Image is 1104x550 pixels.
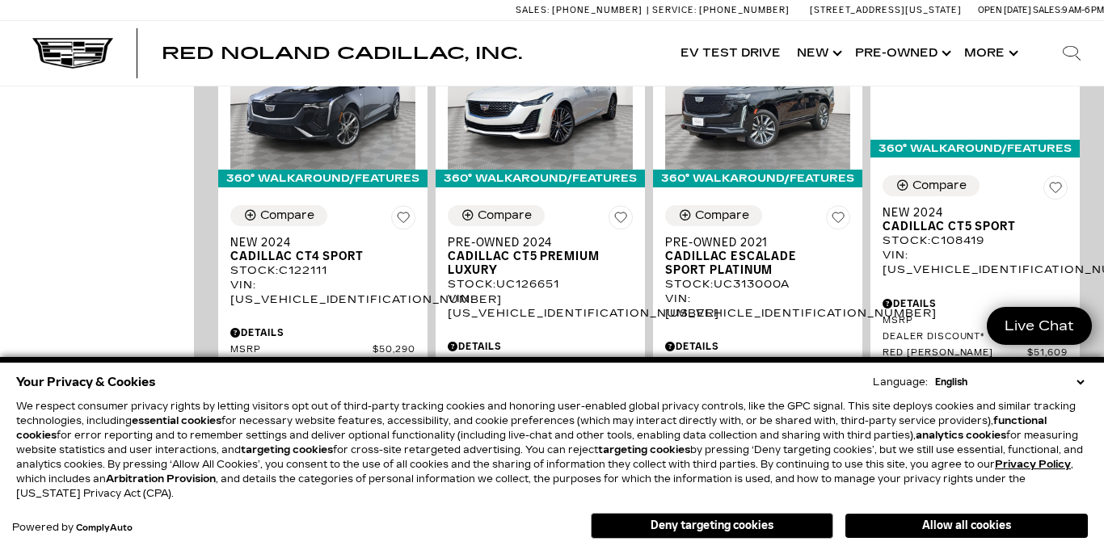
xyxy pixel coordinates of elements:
a: [STREET_ADDRESS][US_STATE] [810,5,962,15]
img: Cadillac Dark Logo with Cadillac White Text [32,38,113,69]
a: Pre-Owned 2021Cadillac Escalade Sport Platinum [665,236,850,277]
button: Deny targeting cookies [591,513,833,539]
a: Red Noland Cadillac, Inc. [162,45,522,61]
img: 2024 Cadillac CT4 Sport [230,31,415,170]
button: Save Vehicle [609,205,633,236]
a: Live Chat [987,307,1092,345]
div: Pricing Details - Pre-Owned 2021 Cadillac Escalade Sport Platinum [665,339,850,354]
div: Compare [695,208,749,223]
span: Red [PERSON_NAME] [883,347,1027,359]
a: New 2024Cadillac CT5 Sport [883,206,1068,233]
div: Pricing Details - New 2024 Cadillac CT4 Sport [230,325,415,340]
div: Stock : C108419 [883,233,1068,248]
span: Cadillac CT5 Premium Luxury [448,250,621,277]
a: Dealer Discount* $1,692 [883,331,1068,343]
span: Cadillac Escalade Sport Platinum [665,250,838,277]
strong: targeting cookies [241,444,333,456]
a: New [789,21,847,86]
div: 360° WalkAround/Features [218,170,428,187]
div: Stock : C122111 [230,263,415,278]
span: Service: [652,5,697,15]
img: 2021 Cadillac Escalade Sport Platinum [665,31,850,170]
span: Cadillac CT4 Sport [230,250,403,263]
button: Save Vehicle [826,205,850,236]
div: 360° WalkAround/Features [436,170,645,187]
span: Live Chat [997,317,1082,335]
button: Compare Vehicle [230,205,327,226]
div: VIN: [US_VEHICLE_IDENTIFICATION_NUMBER] [230,278,415,307]
p: We respect consumer privacy rights by letting visitors opt out of third-party tracking cookies an... [16,399,1088,501]
button: Allow all cookies [845,514,1088,538]
div: Stock : UC313000A [665,277,850,292]
div: VIN: [US_VEHICLE_IDENTIFICATION_NUMBER] [665,292,850,321]
div: Language: [873,377,928,387]
div: Stock : UC126651 [448,277,633,292]
a: EV Test Drive [672,21,789,86]
a: Pre-Owned [847,21,956,86]
span: MSRP [883,315,1026,327]
span: Red Noland Cadillac, Inc. [162,44,522,63]
select: Language Select [931,375,1088,389]
a: MSRP $50,290 [230,344,415,356]
button: Compare Vehicle [883,175,980,196]
button: More [956,21,1023,86]
strong: analytics cookies [916,430,1006,441]
a: Red [PERSON_NAME] $51,609 [883,347,1068,359]
span: New 2024 [883,206,1056,220]
span: $50,290 [373,344,415,356]
span: [PHONE_NUMBER] [552,5,643,15]
strong: Arbitration Provision [106,473,216,485]
a: ComplyAuto [76,523,133,533]
div: Compare [912,178,967,193]
a: Pre-Owned 2024Cadillac CT5 Premium Luxury [448,236,633,277]
span: 9 AM-6 PM [1062,5,1104,15]
span: MSRP [230,344,373,356]
span: Dealer Discount* [883,331,1030,343]
div: 360° WalkAround/Features [870,140,1080,157]
span: Open [DATE] [978,5,1031,15]
a: New 2024Cadillac CT4 Sport [230,236,415,263]
strong: targeting cookies [598,444,690,456]
div: Compare [260,208,314,223]
span: Pre-Owned 2021 [665,236,838,250]
button: Save Vehicle [1043,175,1068,206]
span: Pre-Owned 2024 [448,236,621,250]
span: $51,609 [1027,347,1068,359]
button: Compare Vehicle [448,205,545,226]
strong: essential cookies [132,415,221,426]
div: VIN: [US_VEHICLE_IDENTIFICATION_NUMBER] [883,248,1068,277]
a: Sales: [PHONE_NUMBER] [516,6,647,15]
a: Service: [PHONE_NUMBER] [647,6,794,15]
span: Your Privacy & Cookies [16,371,156,393]
div: Powered by [12,523,133,533]
div: VIN: [US_VEHICLE_IDENTIFICATION_NUMBER] [448,292,633,321]
div: 360° WalkAround/Features [653,170,862,187]
button: Save Vehicle [391,205,415,236]
div: Compare [478,208,532,223]
button: Compare Vehicle [665,205,762,226]
a: Privacy Policy [995,459,1071,470]
img: 2024 Cadillac CT5 Premium Luxury [448,31,633,170]
a: MSRP $53,990 [883,315,1068,327]
span: [PHONE_NUMBER] [699,5,790,15]
span: Sales: [1033,5,1062,15]
div: Pricing Details - New 2024 Cadillac CT5 Sport [883,296,1068,311]
span: Cadillac CT5 Sport [883,220,1056,233]
div: Pricing Details - Pre-Owned 2024 Cadillac CT5 Premium Luxury [448,339,633,354]
span: Sales: [516,5,550,15]
span: New 2024 [230,236,403,250]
